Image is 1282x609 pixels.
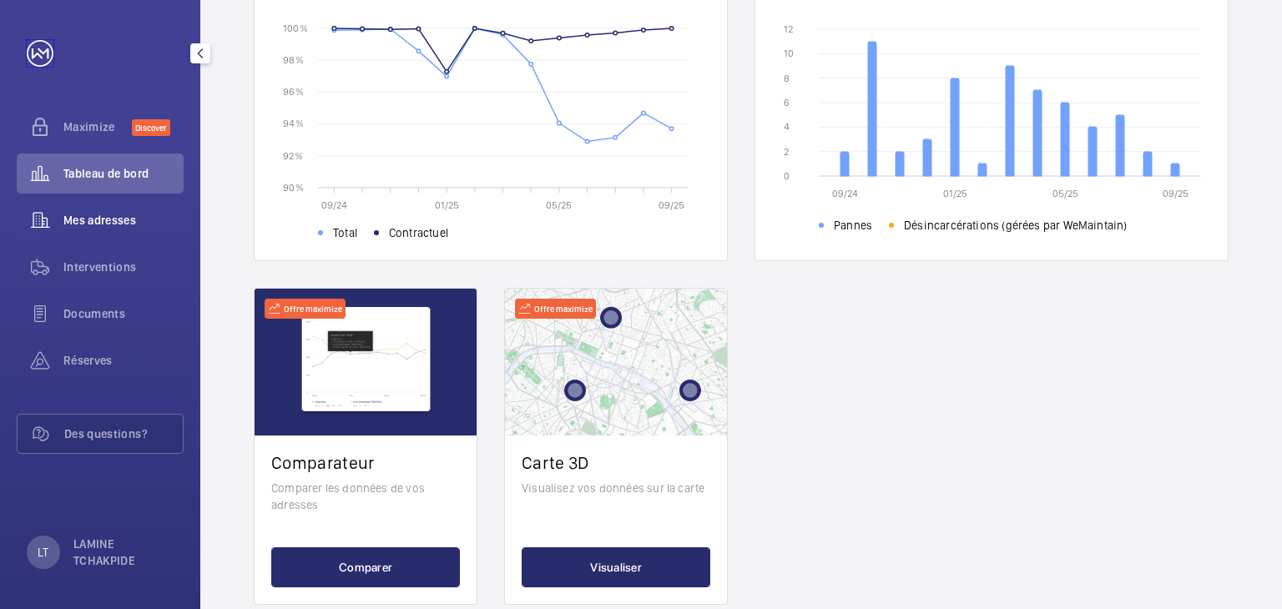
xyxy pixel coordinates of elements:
[435,199,459,211] text: 01/25
[333,224,357,241] span: Total
[546,199,572,211] text: 05/25
[784,73,790,84] text: 8
[832,188,858,199] text: 09/24
[283,118,304,129] text: 94 %
[1163,188,1189,199] text: 09/25
[784,121,790,133] text: 4
[784,170,790,182] text: 0
[784,48,794,59] text: 10
[73,536,174,569] p: LAMINE TCHAKPIDE
[904,217,1127,234] span: Désincarcérations (gérées par WeMaintain)
[659,199,684,211] text: 09/25
[271,480,460,513] p: Comparer les données de vos adresses
[271,452,460,473] h2: Comparateur
[132,119,170,136] span: Discover
[784,23,793,35] text: 12
[522,547,710,587] button: Visualiser
[283,86,304,98] text: 96 %
[834,217,872,234] span: Pannes
[784,146,789,158] text: 2
[389,224,448,241] span: Contractuel
[265,299,346,319] div: Offre maximize
[63,212,184,229] span: Mes adresses
[63,165,184,182] span: Tableau de bord
[271,547,460,587] button: Comparer
[64,425,183,442] span: Des questions?
[522,480,710,496] p: Visualisez vos données sur la carte
[784,97,790,108] text: 6
[63,352,184,369] span: Réserves
[283,54,304,66] text: 98 %
[63,259,184,275] span: Interventions
[63,118,132,135] span: Maximize
[1052,188,1078,199] text: 05/25
[321,199,347,211] text: 09/24
[522,452,710,473] h2: Carte 3D
[515,299,596,319] div: Offre maximize
[283,149,303,161] text: 92 %
[283,22,308,33] text: 100 %
[63,305,184,322] span: Documents
[38,544,48,561] p: LT
[283,181,304,193] text: 90 %
[943,188,967,199] text: 01/25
